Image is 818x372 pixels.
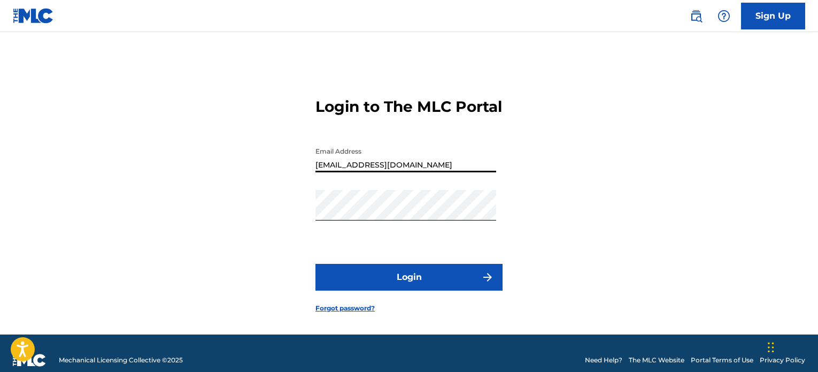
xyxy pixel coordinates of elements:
[629,355,684,365] a: The MLC Website
[691,355,753,365] a: Portal Terms of Use
[481,271,494,284] img: f7272a7cc735f4ea7f67.svg
[315,264,503,291] button: Login
[717,10,730,22] img: help
[13,8,54,24] img: MLC Logo
[315,303,375,313] a: Forgot password?
[59,355,183,365] span: Mechanical Licensing Collective © 2025
[685,5,707,27] a: Public Search
[765,321,818,372] iframe: Chat Widget
[315,97,502,116] h3: Login to The MLC Portal
[768,331,774,363] div: Drag
[760,355,805,365] a: Privacy Policy
[13,354,46,367] img: logo
[713,5,735,27] div: Help
[690,10,703,22] img: search
[741,3,805,29] a: Sign Up
[585,355,622,365] a: Need Help?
